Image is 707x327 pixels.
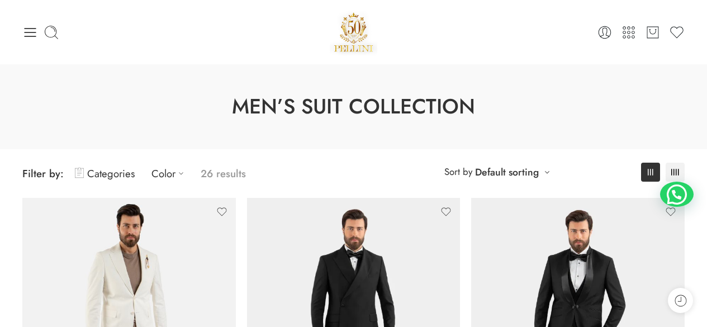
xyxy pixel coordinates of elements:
[151,160,189,187] a: Color
[444,163,472,181] span: Sort by
[22,166,64,181] span: Filter by:
[75,160,135,187] a: Categories
[475,164,539,180] a: Default sorting
[669,25,685,40] a: Wishlist
[28,92,679,121] h1: Men’s Suit Collection
[597,25,613,40] a: Login / Register
[201,160,246,187] p: 26 results
[330,8,378,56] img: Pellini
[645,25,661,40] a: Cart
[330,8,378,56] a: Pellini -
